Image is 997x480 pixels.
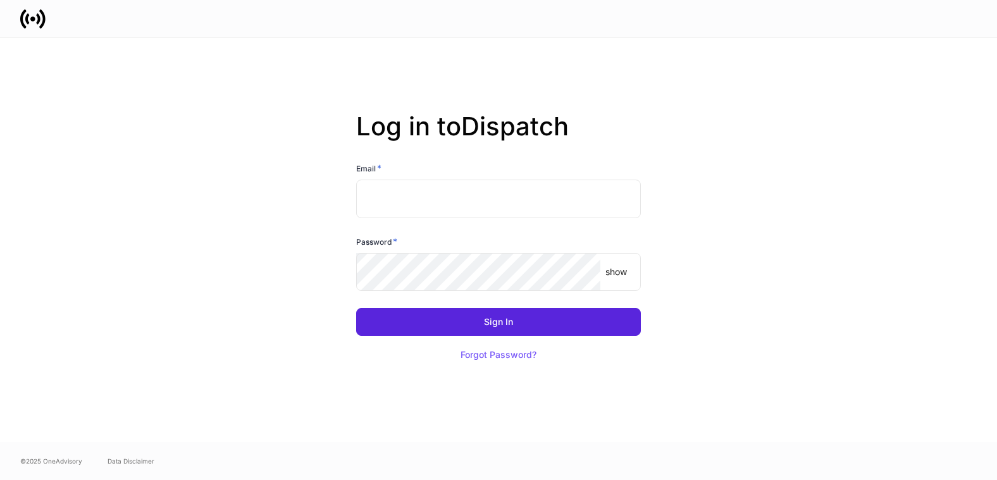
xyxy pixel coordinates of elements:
div: Forgot Password? [461,350,536,359]
h6: Password [356,235,397,248]
div: Sign In [484,317,513,326]
span: © 2025 OneAdvisory [20,456,82,466]
button: Forgot Password? [445,341,552,369]
p: show [605,266,627,278]
h6: Email [356,162,381,175]
button: Sign In [356,308,641,336]
h2: Log in to Dispatch [356,111,641,162]
a: Data Disclaimer [108,456,154,466]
